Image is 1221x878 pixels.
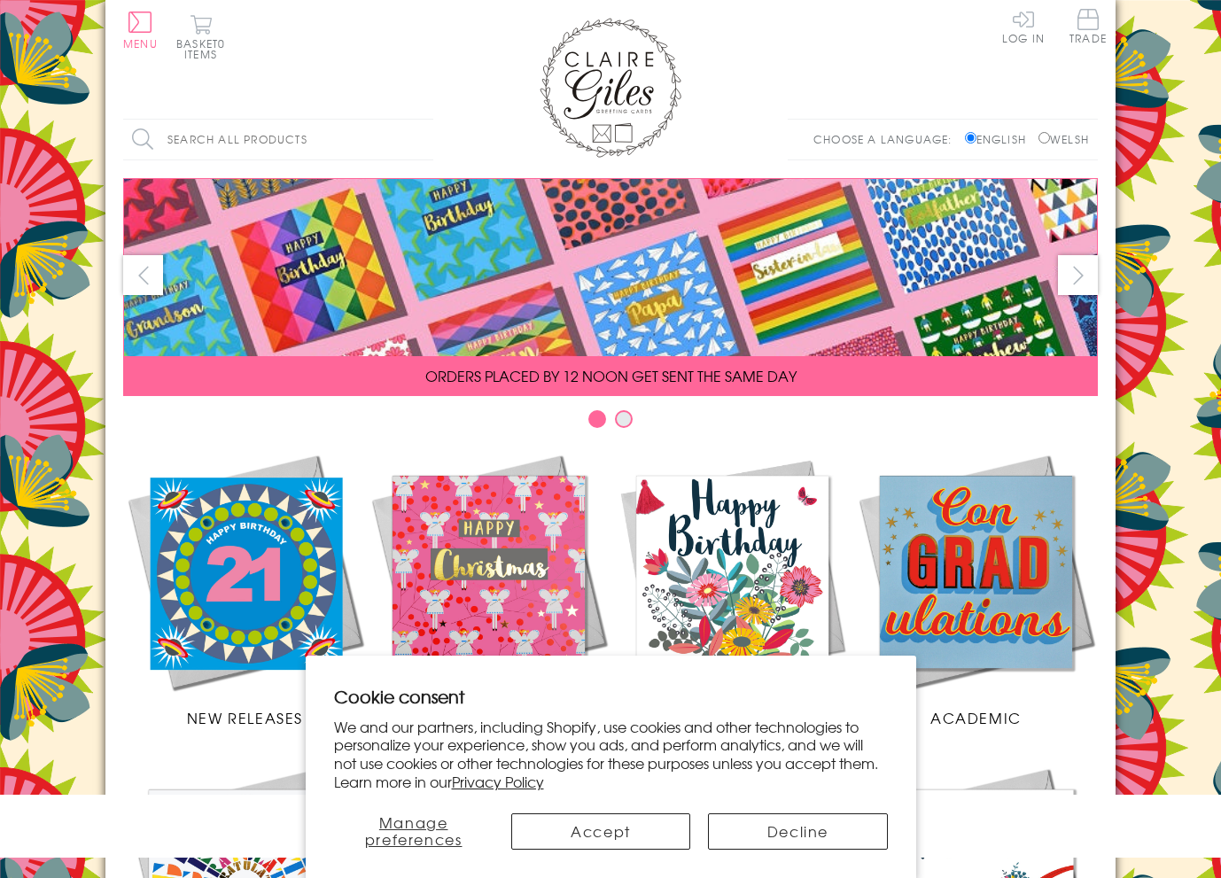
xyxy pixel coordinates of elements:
[416,120,433,159] input: Search
[1038,131,1089,147] label: Welsh
[854,450,1098,728] a: Academic
[1069,9,1107,43] span: Trade
[511,813,690,850] button: Accept
[334,684,888,709] h2: Cookie consent
[123,12,158,49] button: Menu
[367,450,610,728] a: Christmas
[965,131,1035,147] label: English
[123,450,367,728] a: New Releases
[334,718,888,791] p: We and our partners, including Shopify, use cookies and other technologies to personalize your ex...
[813,131,961,147] p: Choose a language:
[610,450,854,728] a: Birthdays
[123,120,433,159] input: Search all products
[1038,132,1050,144] input: Welsh
[615,410,633,428] button: Carousel Page 2
[184,35,225,62] span: 0 items
[123,409,1098,437] div: Carousel Pagination
[334,813,494,850] button: Manage preferences
[930,707,1022,728] span: Academic
[187,707,303,728] span: New Releases
[176,14,225,59] button: Basket0 items
[123,35,158,51] span: Menu
[540,18,681,158] img: Claire Giles Greetings Cards
[588,410,606,428] button: Carousel Page 1 (Current Slide)
[1002,9,1045,43] a: Log In
[1058,255,1098,295] button: next
[452,771,544,792] a: Privacy Policy
[708,813,887,850] button: Decline
[365,812,463,850] span: Manage preferences
[1069,9,1107,47] a: Trade
[425,365,797,386] span: ORDERS PLACED BY 12 NOON GET SENT THE SAME DAY
[965,132,976,144] input: English
[123,255,163,295] button: prev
